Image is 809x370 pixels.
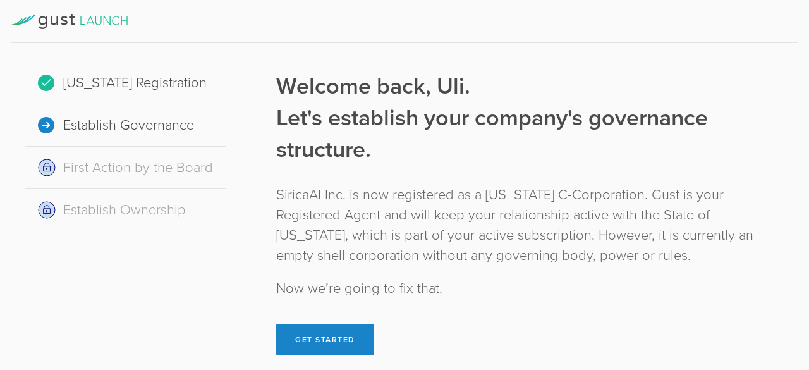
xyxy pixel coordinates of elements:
div: Let's establish your company's governance structure. [276,102,784,166]
div: First Action by the Board [25,147,226,189]
button: Get Started [276,324,374,355]
div: Now we’re going to fix that. [276,278,784,299]
div: Establish Ownership [25,189,226,231]
div: SiricaAI Inc. is now registered as a [US_STATE] C-Corporation. Gust is your Registered Agent and ... [276,185,784,266]
div: Establish Governance [25,104,226,147]
div: Welcome back, Uli. [276,71,784,102]
div: [US_STATE] Registration [25,62,226,104]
